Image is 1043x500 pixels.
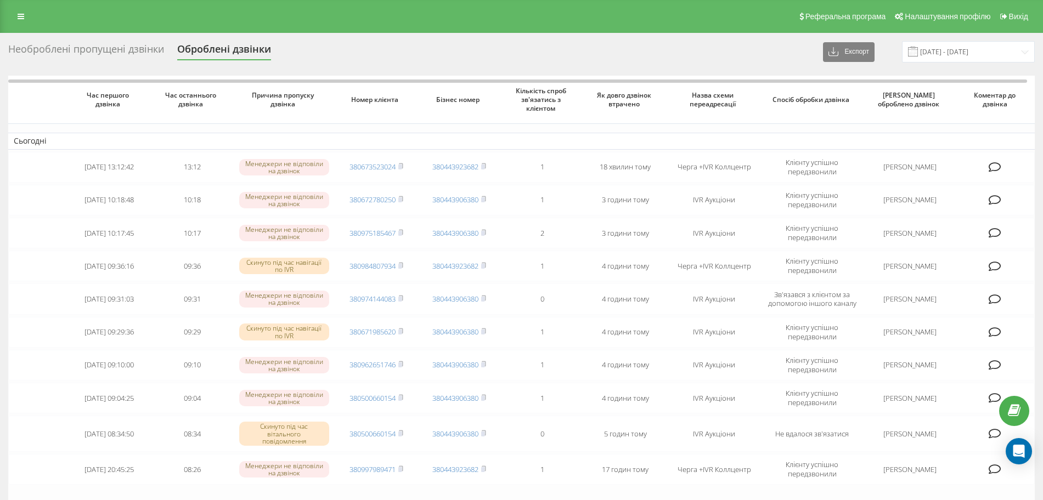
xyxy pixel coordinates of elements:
[584,152,667,183] td: 18 хвилин тому
[432,195,478,204] a: 380443906380
[427,95,492,104] span: Бізнес номер
[432,162,478,172] a: 380443923682
[762,383,862,413] td: Клієнту успішно передзвонили
[762,350,862,380] td: Клієнту успішно передзвонили
[160,91,224,108] span: Час останнього дзвінка
[501,350,584,380] td: 1
[584,454,667,485] td: 17 годин тому
[667,350,762,380] td: IVR Аукціони
[151,383,234,413] td: 09:04
[151,152,234,183] td: 13:12
[177,43,271,60] div: Оброблені дзвінки
[676,91,752,108] span: Назва схеми переадресації
[667,251,762,281] td: Черга +IVR Коллцентр
[667,152,762,183] td: Черга +IVR Коллцентр
[239,159,329,175] div: Менеджери не відповіли на дзвінок
[151,218,234,248] td: 10:17
[501,416,584,452] td: 0
[432,360,478,370] a: 380443906380
[151,283,234,314] td: 09:31
[239,291,329,307] div: Менеджери не відповіли на дзвінок
[762,317,862,348] td: Клієнту успішно передзвонили
[510,87,574,112] span: Кількість спроб зв'язатись з клієнтом
[8,133,1035,149] td: Сьогодні
[862,251,957,281] td: [PERSON_NAME]
[67,185,150,215] td: [DATE] 10:18:48
[667,383,762,413] td: IVR Аукціони
[432,294,478,304] a: 380443906380
[67,350,150,380] td: [DATE] 09:10:00
[67,383,150,413] td: [DATE] 09:04:25
[349,327,396,337] a: 380671985620
[501,251,584,281] td: 1
[349,228,396,238] a: 380975185467
[239,422,329,446] div: Скинуто під час вітального повідомлення
[343,95,408,104] span: Номер клієнта
[151,251,234,281] td: 09:36
[775,429,849,439] span: Не вдалося зв'язатися
[862,454,957,485] td: [PERSON_NAME]
[584,251,667,281] td: 4 години тому
[584,317,667,348] td: 4 години тому
[862,317,957,348] td: [PERSON_NAME]
[862,218,957,248] td: [PERSON_NAME]
[77,91,142,108] span: Час першого дзвінка
[862,383,957,413] td: [PERSON_NAME]
[501,152,584,183] td: 1
[239,461,329,478] div: Менеджери не відповіли на дзвінок
[593,91,658,108] span: Як довго дзвінок втрачено
[584,350,667,380] td: 4 години тому
[151,416,234,452] td: 08:34
[501,185,584,215] td: 1
[239,323,329,340] div: Скинуто під час навігації по IVR
[762,218,862,248] td: Клієнту успішно передзвонили
[151,185,234,215] td: 10:18
[432,429,478,439] a: 380443906380
[349,261,396,271] a: 380984807934
[349,429,396,439] a: 380500660154
[67,317,150,348] td: [DATE] 09:29:36
[667,317,762,348] td: IVR Аукціони
[667,454,762,485] td: Черга +IVR Коллцентр
[584,283,667,314] td: 4 години тому
[67,454,150,485] td: [DATE] 20:45:25
[823,42,875,62] button: Експорт
[349,393,396,403] a: 380500660154
[1009,12,1028,21] span: Вихід
[768,289,856,309] span: Зв'язався з клієнтом за допомогою іншого каналу
[667,416,762,452] td: IVR Аукціони
[349,464,396,474] a: 380997989471
[151,454,234,485] td: 08:26
[432,261,478,271] a: 380443923682
[584,383,667,413] td: 4 години тому
[966,91,1026,108] span: Коментар до дзвінка
[862,350,957,380] td: [PERSON_NAME]
[67,152,150,183] td: [DATE] 13:12:42
[501,218,584,248] td: 2
[584,185,667,215] td: 3 години тому
[349,195,396,204] a: 380672780250
[67,251,150,281] td: [DATE] 09:36:16
[667,283,762,314] td: IVR Аукціони
[862,283,957,314] td: [PERSON_NAME]
[67,416,150,452] td: [DATE] 08:34:50
[239,390,329,406] div: Менеджери не відповіли на дзвінок
[1006,438,1032,464] div: Open Intercom Messenger
[501,283,584,314] td: 0
[501,454,584,485] td: 1
[239,225,329,241] div: Менеджери не відповіли на дзвінок
[584,218,667,248] td: 3 години тому
[349,294,396,304] a: 380974144083
[239,357,329,373] div: Менеджери не відповіли на дзвінок
[432,228,478,238] a: 380443906380
[8,43,164,60] div: Необроблені пропущені дзвінки
[905,12,990,21] span: Налаштування профілю
[667,185,762,215] td: IVR Аукціони
[762,454,862,485] td: Клієнту успішно передзвонили
[584,416,667,452] td: 5 годин тому
[432,464,478,474] a: 380443923682
[349,162,396,172] a: 380673523024
[349,360,396,370] a: 380962651746
[667,218,762,248] td: IVR Аукціони
[67,218,150,248] td: [DATE] 10:17:45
